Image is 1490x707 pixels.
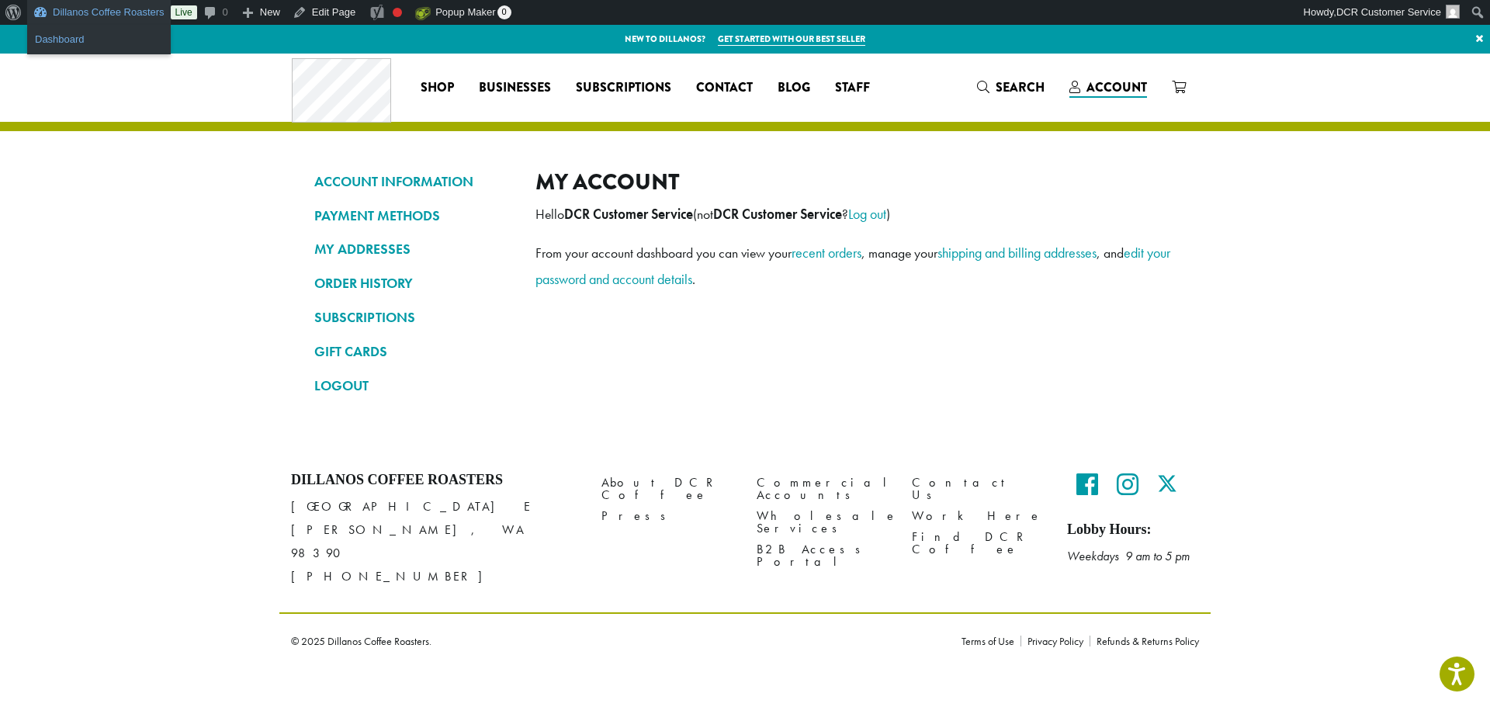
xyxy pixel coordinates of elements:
[291,495,578,588] p: [GEOGRAPHIC_DATA] E [PERSON_NAME], WA 98390 [PHONE_NUMBER]
[912,527,1044,560] a: Find DCR Coffee
[718,33,865,46] a: Get started with our best seller
[408,75,466,100] a: Shop
[912,506,1044,527] a: Work Here
[393,8,402,17] div: Focus keyphrase not set
[1067,548,1190,564] em: Weekdays 9 am to 5 pm
[27,29,171,50] a: Dashboard
[778,78,810,98] span: Blog
[1469,25,1490,53] a: ×
[912,472,1044,505] a: Contact Us
[314,168,512,411] nav: Account pages
[314,373,512,399] a: LOGOUT
[1336,6,1441,18] span: DCR Customer Service
[421,78,454,98] span: Shop
[291,472,578,489] h4: Dillanos Coffee Roasters
[1020,636,1090,646] a: Privacy Policy
[535,201,1176,227] p: Hello (not ? )
[314,304,512,331] a: SUBSCRIPTIONS
[757,506,889,539] a: Wholesale Services
[713,206,842,223] strong: DCR Customer Service
[601,506,733,527] a: Press
[314,270,512,296] a: ORDER HISTORY
[314,168,512,195] a: ACCOUNT INFORMATION
[27,25,171,54] ul: Dillanos Coffee Roasters
[792,244,861,262] a: recent orders
[1086,78,1147,96] span: Account
[535,240,1176,293] p: From your account dashboard you can view your , manage your , and .
[601,472,733,505] a: About DCR Coffee
[291,636,938,646] p: © 2025 Dillanos Coffee Roasters.
[576,78,671,98] span: Subscriptions
[314,203,512,229] a: PAYMENT METHODS
[497,5,511,19] span: 0
[823,75,882,100] a: Staff
[314,236,512,262] a: MY ADDRESSES
[1067,522,1199,539] h5: Lobby Hours:
[479,78,551,98] span: Businesses
[757,539,889,573] a: B2B Access Portal
[314,338,512,365] a: GIFT CARDS
[996,78,1045,96] span: Search
[1090,636,1199,646] a: Refunds & Returns Policy
[937,244,1097,262] a: shipping and billing addresses
[171,5,197,19] a: Live
[965,75,1057,100] a: Search
[564,206,693,223] strong: DCR Customer Service
[757,472,889,505] a: Commercial Accounts
[962,636,1020,646] a: Terms of Use
[835,78,870,98] span: Staff
[848,205,886,223] a: Log out
[696,78,753,98] span: Contact
[535,168,1176,196] h2: My account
